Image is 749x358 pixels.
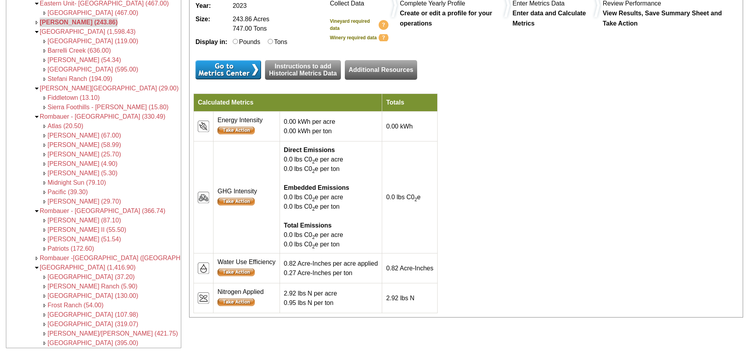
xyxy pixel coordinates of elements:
[233,2,247,9] span: 2023
[217,127,255,134] input: Submit
[48,292,138,299] a: [GEOGRAPHIC_DATA] (130.00)
[386,295,414,301] span: 2.92 lbs N
[213,112,280,141] td: Energy Intensity
[193,13,230,35] td: Size:
[48,94,100,101] a: Fiddletown (13.10)
[193,35,230,49] td: Display in:
[284,222,332,229] b: Total Emissions
[48,311,138,318] a: [GEOGRAPHIC_DATA] (107.98)
[198,292,209,304] img: icon_resources_nutrients-2.png
[48,198,121,205] a: [PERSON_NAME] (29.70)
[48,75,112,82] span: Stefani Ranch (194.09)
[213,283,280,313] td: Nitrogen Applied
[48,170,118,176] a: [PERSON_NAME] (5.30)
[312,169,315,174] sub: 2
[284,118,335,134] span: 0.00 kWh per acre 0.00 kWh per ton
[330,18,370,31] b: Vineyard required data
[48,226,126,233] a: [PERSON_NAME] II (55.50)
[48,321,138,327] a: [GEOGRAPHIC_DATA] (319.07)
[265,60,341,80] a: Instructions to addHistorical Metrics Data
[48,330,178,337] a: [PERSON_NAME]/[PERSON_NAME] (421.75)
[40,19,118,26] a: [PERSON_NAME] (243.86)
[382,94,438,112] td: Totals
[284,147,349,248] span: 0.0 lbs C0 e per acre 0.0 lbs C0 e per ton 0.0 lbs C0 e per acre 0.0 lbs C0 e per ton 0.0 lbs C0 ...
[40,28,136,35] a: [GEOGRAPHIC_DATA] (1,598.43)
[312,159,315,165] sub: 2
[40,113,166,120] a: Rombauer - [GEOGRAPHIC_DATA] (330.49)
[312,244,315,250] sub: 2
[48,274,135,280] a: [GEOGRAPHIC_DATA] (37.20)
[198,192,209,203] img: icon_resources_ghg-2.png
[48,141,121,148] span: [PERSON_NAME] (58.99)
[40,207,166,214] span: Rombauer - [GEOGRAPHIC_DATA] (366.74)
[34,29,40,35] img: Collapse <span class='AgFacilityColorRed'>Northern Sonoma County Unit Ranches (1,598.43)</span>
[48,236,121,242] a: [PERSON_NAME] (51.54)
[217,198,255,206] input: Submit
[217,298,255,306] input: Submit
[330,18,388,32] a: Vineyard required data
[48,160,118,167] span: [PERSON_NAME] (4.90)
[48,132,121,139] a: [PERSON_NAME] (67.00)
[40,255,235,261] a: Rombauer -[GEOGRAPHIC_DATA] ([GEOGRAPHIC_DATA]) (148.10)
[513,10,586,27] b: Enter data and Calculate Metrics
[603,10,722,27] b: View Results, Save Summary Sheet and Take Action
[48,283,138,290] a: [PERSON_NAME] Ranch (5.90)
[239,39,260,45] label: Pounds
[48,217,121,224] a: [PERSON_NAME] (87.10)
[48,66,138,73] a: [GEOGRAPHIC_DATA] (595.00)
[213,141,280,253] td: GHG Intensity
[48,9,138,16] a: [GEOGRAPHIC_DATA] (467.00)
[40,85,179,92] a: [PERSON_NAME][GEOGRAPHIC_DATA] (29.00)
[48,179,106,186] a: Midnight Sun (79.10)
[198,263,209,274] img: icon_resources_water-2.png
[194,94,382,112] td: Calculated Metrics
[34,1,40,7] img: Collapse <span class='AgFacilityColorRed'>Eastern Unit- Solano County Ranches (467.00)</span>
[284,260,378,276] span: 0.82 Acre-Inches per acre applied 0.27 Acre-Inches per ton
[386,265,433,272] span: 0.82 Acre-Inches
[213,253,280,283] td: Water Use Efficiency
[48,47,111,54] a: Barrelli Creek (636.00)
[274,39,287,45] label: Tons
[48,57,121,63] span: [PERSON_NAME] (54.34)
[48,189,88,195] a: Pacific (39.30)
[284,184,349,191] b: Embedded Emissions
[40,264,136,271] a: [GEOGRAPHIC_DATA] (1,416.90)
[345,60,417,80] a: Additional Resources
[386,123,413,130] span: 0.00 kWh
[386,194,421,200] span: 0.0 lbs C0 e
[233,16,269,32] span: 243.86 Acres 747.00 Tons
[48,104,169,110] a: Sierra Foothills - [PERSON_NAME] (15.80)
[195,60,261,79] input: Submit
[48,38,138,44] a: [GEOGRAPHIC_DATA] (119.00)
[217,268,255,276] input: Submit
[48,245,94,252] a: Patriots (172.60)
[34,208,40,214] img: Collapse <span class='AgFacilityColorRed'>Rombauer - Sonoma County Vineyards (366.74)</span>
[48,302,103,308] a: Frost Ranch (54.00)
[48,340,138,346] a: [GEOGRAPHIC_DATA] (395.00)
[48,123,83,129] a: Atlas (20.50)
[34,265,40,271] img: Collapse <span class='AgFacilityColorRed'>Southern Sonoma County Unit Ranches (1,416.90)</span>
